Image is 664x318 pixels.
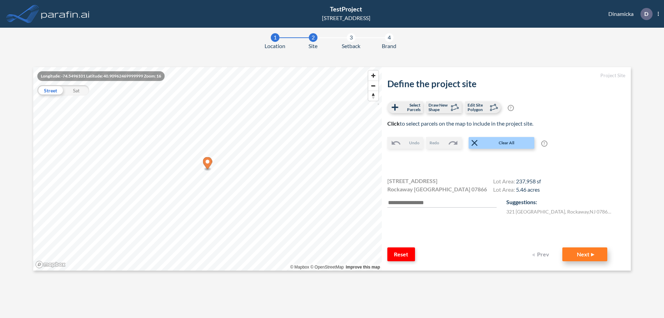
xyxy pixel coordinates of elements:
a: Mapbox [290,265,309,270]
div: 2 [309,33,317,42]
a: Improve this map [346,265,380,270]
h2: Define the project site [387,79,625,89]
span: Draw New Shape [428,103,449,112]
span: Brand [382,42,396,50]
span: TestProject [330,5,362,13]
span: Undo [409,140,419,146]
canvas: Map [33,67,382,271]
b: Click [387,120,400,127]
span: Setback [342,42,360,50]
button: Zoom out [368,81,378,91]
div: Map marker [203,157,212,171]
div: 3 [347,33,356,42]
div: Longitude: -74.5496101 Latitude: 40.90962469999999 Zoom: 16 [37,71,165,81]
span: Location [265,42,285,50]
span: ? [541,140,547,147]
span: Redo [430,140,439,146]
div: 1 [271,33,279,42]
a: OpenStreetMap [310,265,344,270]
span: 237,958 sf [516,178,541,184]
div: [STREET_ADDRESS] [322,14,370,22]
button: Reset bearing to north [368,91,378,101]
span: Edit Site Polygon [468,103,488,112]
a: Mapbox homepage [35,261,66,269]
h4: Lot Area: [493,186,541,194]
h4: Lot Area: [493,178,541,186]
h5: Project Site [387,73,625,79]
p: Suggestions: [506,198,625,206]
img: logo [40,7,91,21]
span: Site [308,42,317,50]
span: to select parcels on the map to include in the project site. [387,120,533,127]
div: Sat [63,85,89,96]
span: ? [508,105,514,111]
button: Zoom in [368,71,378,81]
button: Prev [528,247,555,261]
span: Clear All [480,140,534,146]
button: Next [562,247,607,261]
div: 4 [385,33,394,42]
button: Reset [387,247,415,261]
div: Street [37,85,63,96]
div: Dinamicka [598,8,659,20]
span: [STREET_ADDRESS] [387,177,437,185]
button: Undo [387,137,423,149]
span: Rockaway [GEOGRAPHIC_DATA] 07866 [387,185,487,193]
button: Redo [426,137,462,149]
span: 5.46 acres [516,186,540,193]
span: Select Parcels [400,103,421,112]
p: D [644,11,648,17]
label: 321 [GEOGRAPHIC_DATA] , Rockaway , NJ 07866 , US [506,208,614,215]
button: Clear All [469,137,534,149]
